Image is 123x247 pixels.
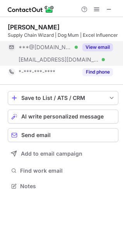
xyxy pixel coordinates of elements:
span: Add to email campaign [21,151,82,157]
button: Find work email [8,165,118,176]
span: ***@[DOMAIN_NAME] [19,44,72,51]
button: Send email [8,128,118,142]
span: Notes [20,183,115,190]
span: Find work email [20,167,115,174]
button: save-profile-one-click [8,91,118,105]
div: Supply Chain Wizard | Dog Mum | Excel Influencer [8,32,118,39]
button: Add to email campaign [8,147,118,161]
span: AI write personalized message [21,113,104,120]
button: AI write personalized message [8,110,118,123]
div: [PERSON_NAME] [8,23,60,31]
div: Save to List / ATS / CRM [21,95,105,101]
button: Reveal Button [82,43,113,51]
span: Send email [21,132,51,138]
button: Notes [8,181,118,192]
img: ContactOut v5.3.10 [8,5,54,14]
span: [EMAIL_ADDRESS][DOMAIN_NAME] [19,56,99,63]
button: Reveal Button [82,68,113,76]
